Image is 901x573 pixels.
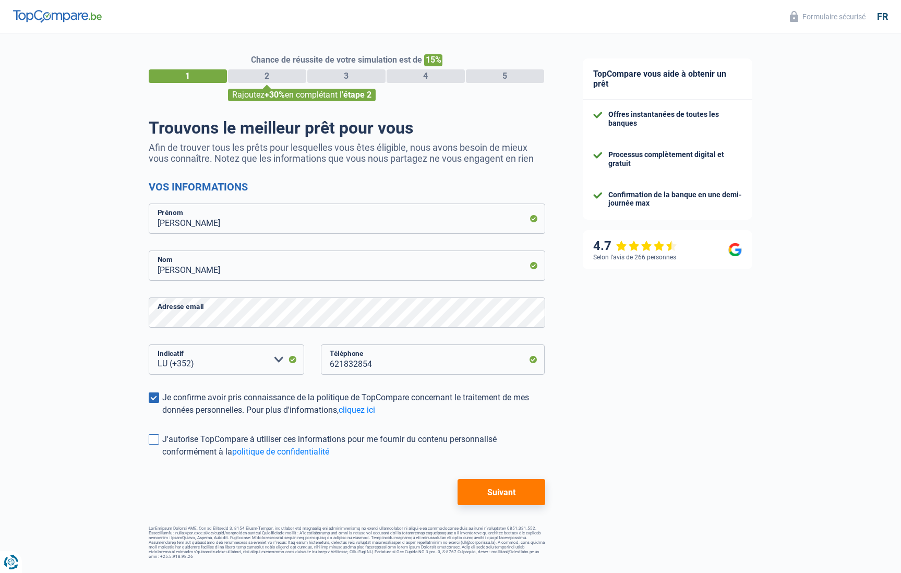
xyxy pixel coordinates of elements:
[608,110,742,128] div: Offres instantanées de toutes les banques
[149,118,545,138] h1: Trouvons le meilleur prêt pour vous
[149,526,545,559] footer: LorEmipsum Dolorsi AME, Con ad Elitsedd 3, 8154 Eiusm-Tempor, inc utlabor etd magnaaliq eni admin...
[784,8,872,25] button: Formulaire sécurisé
[583,58,752,100] div: TopCompare vous aide à obtenir un prêt
[251,55,422,65] span: Chance de réussite de votre simulation est de
[321,344,545,375] input: 242627
[593,254,676,261] div: Selon l’avis de 266 personnes
[608,150,742,168] div: Processus complètement digital et gratuit
[162,433,545,458] div: J'autorise TopCompare à utiliser ces informations pour me fournir du contenu personnalisé conform...
[149,181,545,193] h2: Vos informations
[149,142,545,164] p: Afin de trouver tous les prêts pour lesquelles vous êtes éligible, nous avons besoin de mieux vou...
[162,391,545,416] div: Je confirme avoir pris connaissance de la politique de TopCompare concernant le traitement de mes...
[387,69,465,83] div: 4
[458,479,545,505] button: Suivant
[228,69,306,83] div: 2
[877,11,888,22] div: fr
[13,10,102,22] img: TopCompare Logo
[343,90,371,100] span: étape 2
[339,405,375,415] a: cliquez ici
[593,238,677,254] div: 4.7
[424,54,442,66] span: 15%
[466,69,544,83] div: 5
[232,447,329,457] a: politique de confidentialité
[149,69,227,83] div: 1
[307,69,386,83] div: 3
[608,190,742,208] div: Confirmation de la banque en une demi-journée max
[265,90,285,100] span: +30%
[228,89,376,101] div: Rajoutez en complétant l'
